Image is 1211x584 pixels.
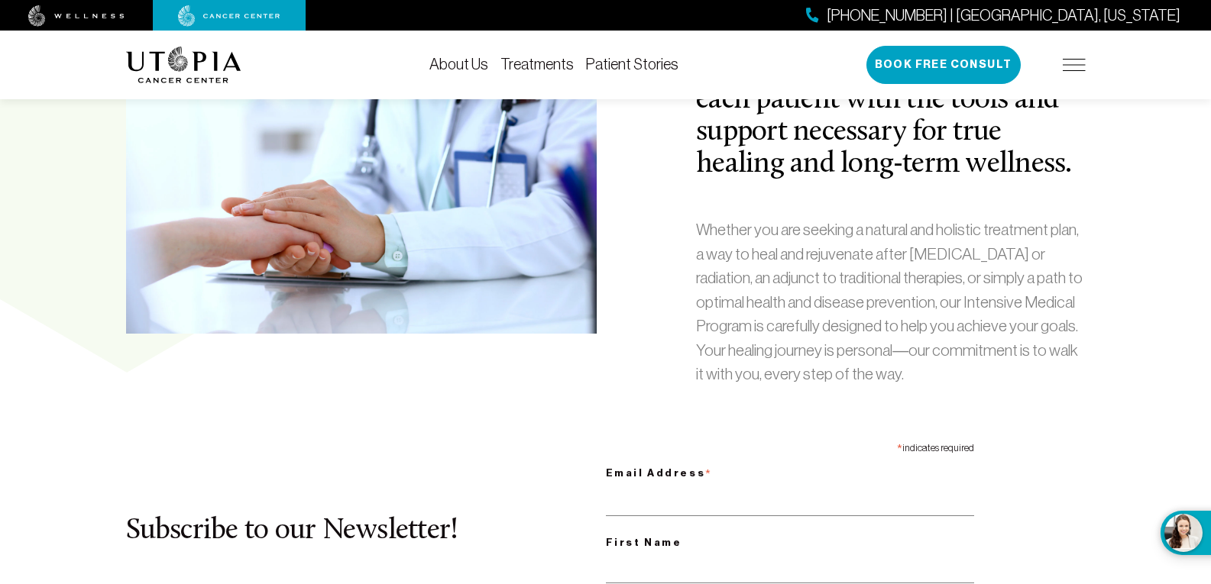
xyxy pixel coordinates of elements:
a: Patient Stories [586,56,678,73]
h2: Subscribe to our Newsletter! [126,515,606,547]
a: About Us [429,56,488,73]
img: wellness [28,5,125,27]
span: [PHONE_NUMBER] | [GEOGRAPHIC_DATA], [US_STATE] [827,5,1180,27]
label: First Name [606,534,974,552]
img: At Utopia Wellness and Cancer Center, our goal is to address the underlying causes of disease hol... [126,21,597,334]
button: Book Free Consult [866,46,1021,84]
div: indicates required [606,435,974,457]
p: Whether you are seeking a natural and holistic treatment plan, a way to heal and rejuvenate after... [696,218,1085,386]
img: icon-hamburger [1063,59,1086,71]
a: Treatments [500,56,574,73]
img: logo [126,47,241,83]
a: [PHONE_NUMBER] | [GEOGRAPHIC_DATA], [US_STATE] [806,5,1180,27]
img: cancer center [178,5,280,27]
label: Email Address [606,457,974,485]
